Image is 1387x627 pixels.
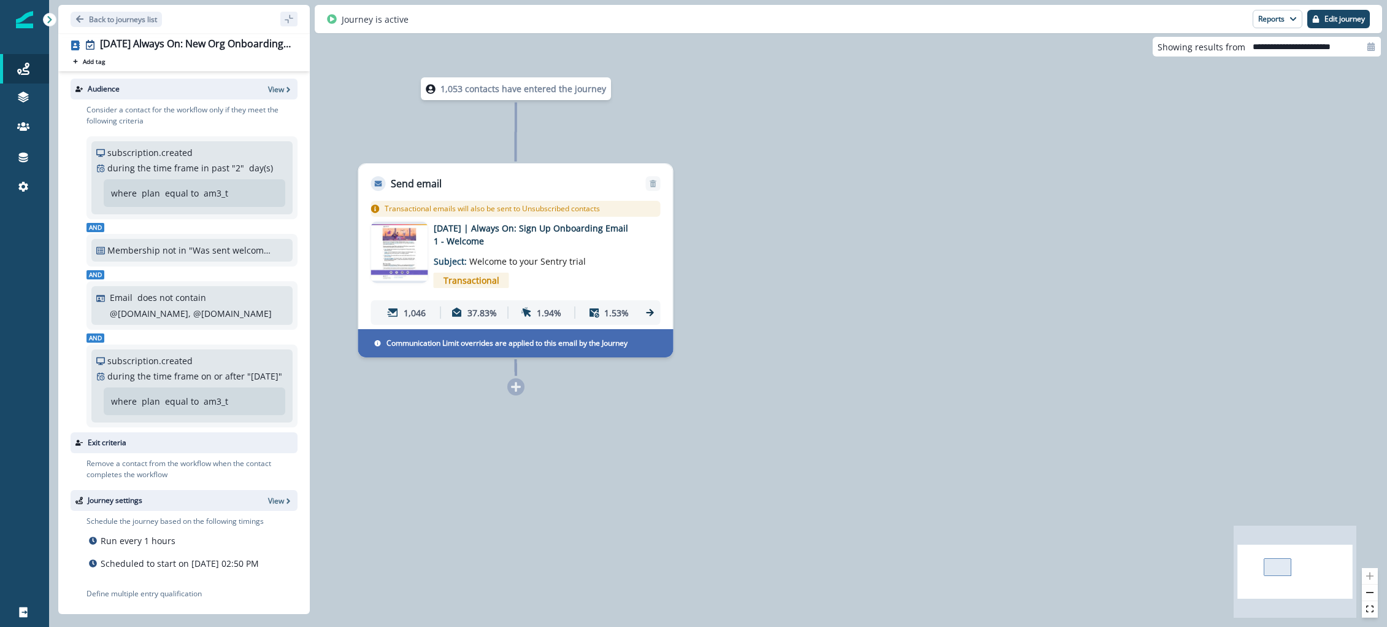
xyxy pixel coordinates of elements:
p: Add tag [83,58,105,65]
p: Qualify contacts once every 3 months [101,607,255,620]
p: Journey settings [88,495,142,506]
p: Transactional emails will also be sent to Unsubscribed contacts [385,203,600,214]
p: Scheduled to start on [DATE] 02:50 PM [101,557,259,570]
button: fit view [1362,601,1378,618]
p: Membership [107,244,160,257]
div: 1,053 contacts have entered the journey [398,77,634,100]
p: " 2 " [232,162,244,174]
p: Send email [391,176,442,191]
p: Showing results from [1158,41,1245,53]
p: Back to journeys list [89,14,157,25]
p: View [268,496,284,506]
p: Exit criteria [88,437,126,448]
p: plan [142,395,160,408]
p: where [111,187,137,200]
span: And [86,333,104,343]
p: Consider a contact for the workflow only if they meet the following criteria [86,104,298,127]
p: subscription.created [107,354,193,367]
button: Reports [1253,10,1302,28]
p: Communication Limit overrides are applied to this email by the Journey [386,338,628,349]
p: Edit journey [1324,15,1365,23]
p: 1.94% [537,306,561,319]
button: Add tag [71,56,107,66]
span: Transactional [434,273,509,288]
button: Edit journey [1307,10,1370,28]
div: Send emailRemoveTransactional emails will also be sent to Unsubscribed contactsemail asset unavai... [358,163,674,357]
p: [DATE] | Always On: Sign Up Onboarding Email 1 - Welcome [434,222,630,247]
p: 1,053 contacts have entered the journey [440,82,606,95]
p: Subject: [434,247,587,268]
p: " [DATE] " [247,370,282,383]
button: zoom out [1362,585,1378,601]
p: Remove a contact from the workflow when the contact completes the workflow [86,458,298,480]
p: where [111,395,137,408]
span: Welcome to your Sentry trial [469,255,586,267]
p: during the time frame [107,162,199,174]
div: [DATE] Always On: New Org Onboarding - Welcome Email (Transactional) [100,38,293,52]
button: Go back [71,12,162,27]
p: am3_t [204,187,228,200]
button: View [268,84,293,95]
p: not in [163,244,186,257]
span: And [86,270,104,279]
button: sidebar collapse toggle [280,12,298,26]
p: Journey is active [342,13,409,26]
p: plan [142,187,160,200]
p: "Was sent welcome email from Marketo [DATE]-[DATE] (exclude from onboarding journey)" [189,244,272,257]
img: email asset unavailable [371,224,428,281]
p: in past [201,162,229,174]
p: 1.53% [604,306,629,319]
p: does not contain [137,291,206,304]
p: 1,046 [404,306,426,319]
span: And [86,223,104,232]
p: Define multiple entry qualification [86,588,257,599]
p: equal to [165,395,199,408]
p: am3_t [204,395,228,408]
p: Email [110,291,133,304]
button: View [268,496,293,506]
p: equal to [165,187,199,200]
p: @[DOMAIN_NAME], @[DOMAIN_NAME] [110,307,272,320]
p: Schedule the journey based on the following timings [86,516,264,527]
p: on or after [201,370,245,383]
p: day(s) [249,162,273,174]
p: View [268,84,284,95]
p: during the time frame [107,370,199,383]
p: 37.83% [467,306,497,319]
p: Audience [88,84,120,95]
p: subscription.created [107,146,193,159]
img: Inflection [16,11,33,28]
p: Run every 1 hours [101,534,175,547]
